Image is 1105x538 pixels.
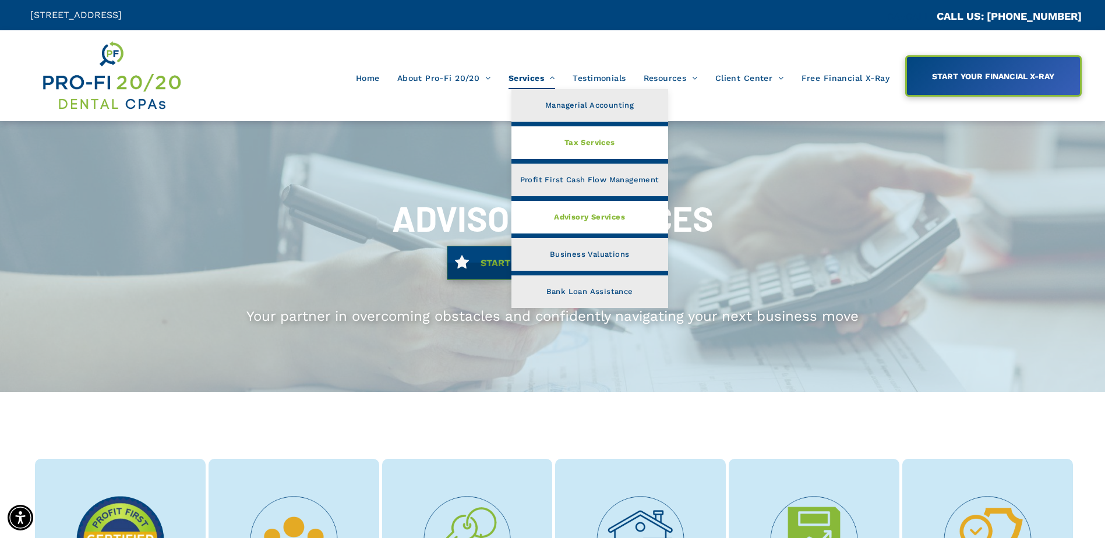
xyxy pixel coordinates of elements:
span: CA::CALLC [887,11,937,22]
span: Bank Loan Assistance [546,284,633,299]
a: Profit First Cash Flow Management [511,164,668,196]
a: Testimonials [564,67,634,89]
a: START YOUR FINANCIAL X-RAY [905,55,1082,97]
a: Tax Services [511,126,668,159]
img: Get Dental CPA Consulting, Bookkeeping, & Bank Loans [41,39,182,112]
span: Tax Services [564,135,615,150]
a: Bank Loan Assistance [511,275,668,308]
a: Resources [635,67,707,89]
a: Free Financial X-Ray [793,67,898,89]
span: Your partner in overcoming obstacles and confidently navigating your next business move [246,308,859,324]
span: Managerial Accounting [545,98,634,113]
span: ADVISORY SERVICES [392,197,714,239]
a: About Pro-Fi 20/20 [389,67,500,89]
div: Accessibility Menu [8,505,33,530]
span: Business Valuations [550,247,629,262]
span: START YOUR FINANCIAL X-RAY [476,252,628,274]
span: Services [509,67,556,89]
span: [STREET_ADDRESS] [30,9,122,20]
a: Client Center [707,67,793,89]
span: Profit First Cash Flow Management [520,172,659,187]
span: Advisory Services [554,210,625,225]
a: CALL US: [PHONE_NUMBER] [937,10,1082,22]
a: Services [500,67,564,89]
a: Managerial Accounting [511,89,668,122]
a: Business Valuations [511,238,668,271]
a: Advisory Services [511,201,668,233]
span: START YOUR FINANCIAL X-RAY [928,66,1058,87]
a: START YOUR FINANCIAL X-RAY [447,246,659,280]
a: Home [347,67,389,89]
